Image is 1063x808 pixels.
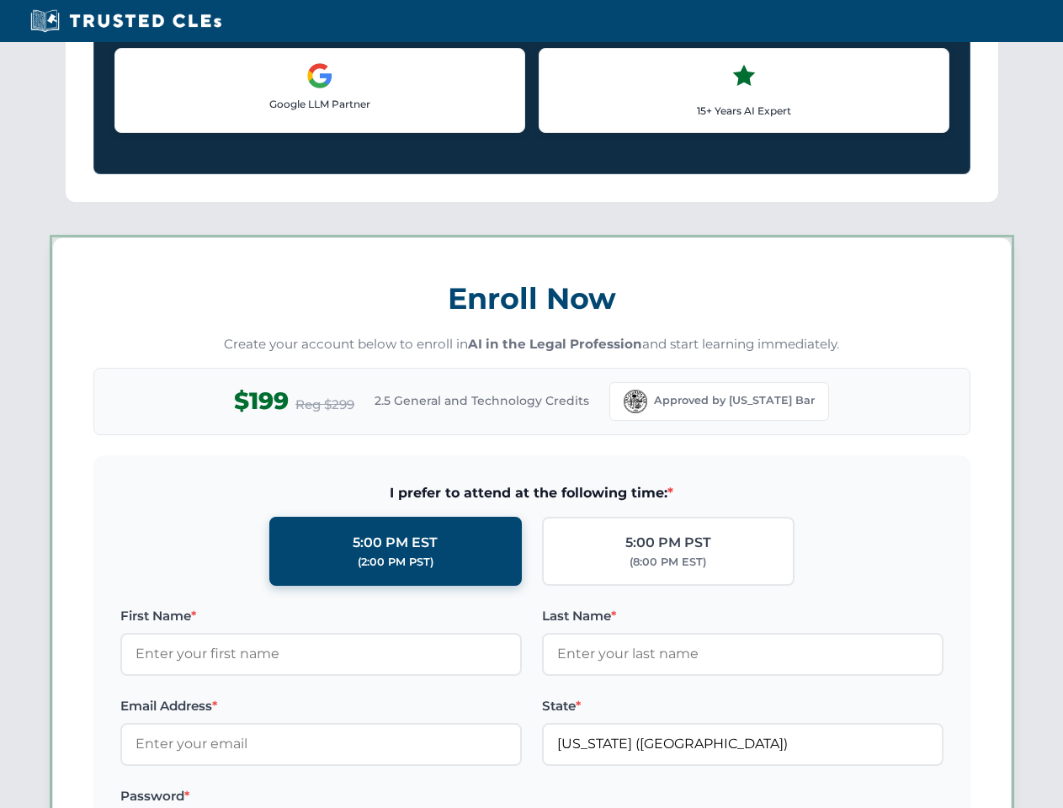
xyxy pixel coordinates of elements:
div: 5:00 PM EST [353,532,438,554]
label: State [542,696,943,716]
div: 5:00 PM PST [625,532,711,554]
input: Florida (FL) [542,723,943,765]
label: Password [120,786,522,806]
span: $199 [234,382,289,420]
img: Google [306,62,333,89]
span: Approved by [US_STATE] Bar [654,392,815,409]
h3: Enroll Now [93,272,970,325]
input: Enter your email [120,723,522,765]
p: 15+ Years AI Expert [553,103,935,119]
label: Email Address [120,696,522,716]
img: Trusted CLEs [25,8,226,34]
label: Last Name [542,606,943,626]
span: I prefer to attend at the following time: [120,482,943,504]
span: 2.5 General and Technology Credits [375,391,589,410]
strong: AI in the Legal Profession [468,336,642,352]
label: First Name [120,606,522,626]
input: Enter your first name [120,633,522,675]
span: Reg $299 [295,395,354,415]
img: Florida Bar [624,390,647,413]
input: Enter your last name [542,633,943,675]
p: Create your account below to enroll in and start learning immediately. [93,335,970,354]
p: Google LLM Partner [129,96,511,112]
div: (2:00 PM PST) [358,554,433,571]
div: (8:00 PM EST) [630,554,706,571]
